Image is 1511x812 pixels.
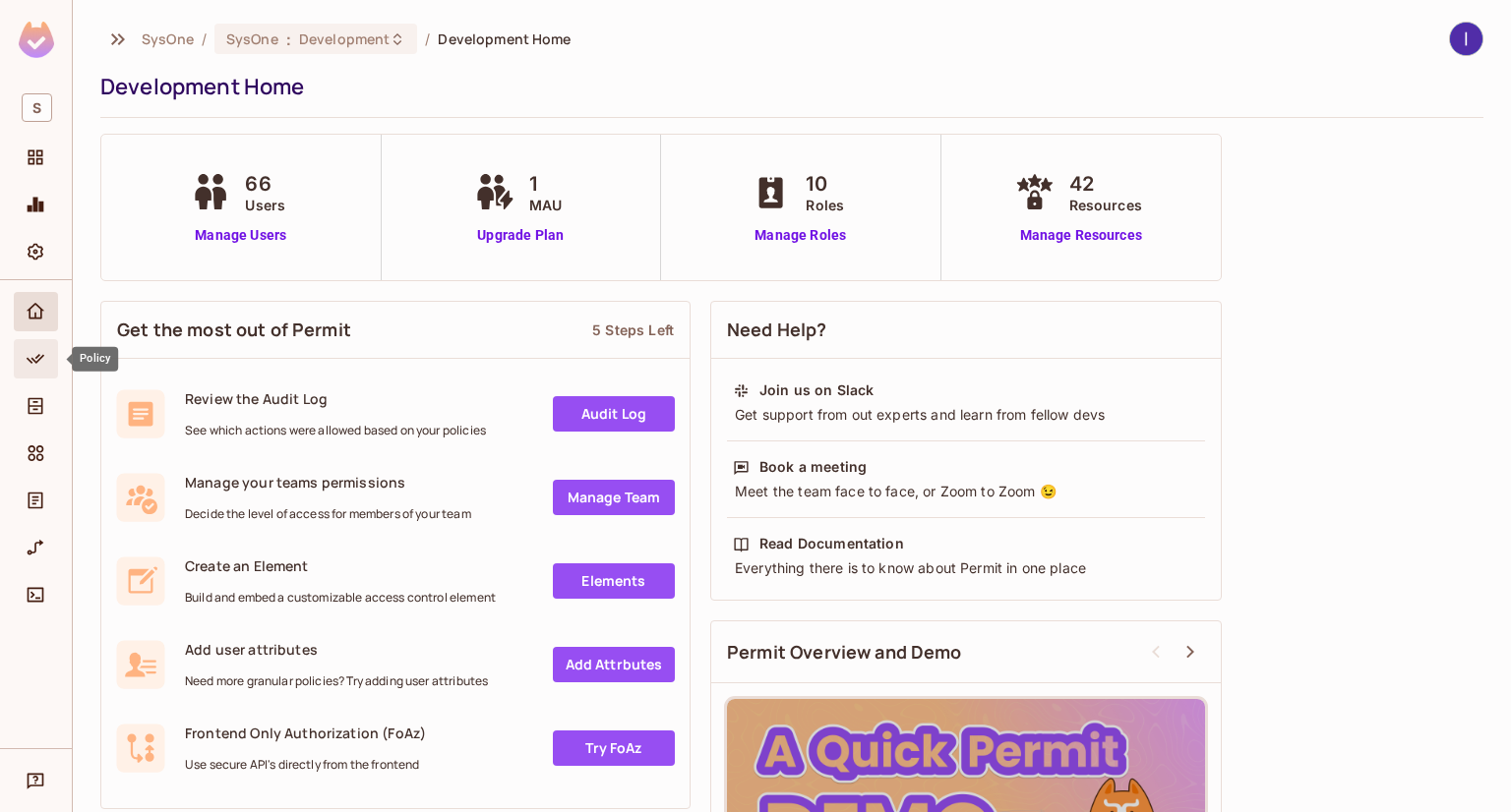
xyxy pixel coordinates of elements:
[553,647,675,682] a: Add Attrbutes
[14,761,58,800] div: Help & Updates
[14,339,58,378] div: Policy
[185,506,471,522] span: Decide the level of access for members of your team
[733,558,1199,578] div: Everything there is to know about Permit in one place
[553,730,675,766] a: Try FoAz
[14,481,58,520] div: Audit Log
[1069,169,1142,199] span: 42
[14,434,58,473] div: Elements
[14,185,58,224] div: Monitoring
[14,575,58,614] div: Connect
[14,292,58,331] div: Home
[529,169,562,199] span: 1
[72,347,118,372] div: Policy
[226,29,278,48] span: SysOne
[733,482,1199,501] div: Meet the team face to face, or Zoom to Zoom 😉
[727,640,962,665] span: Permit Overview and Demo
[425,29,430,48] li: /
[14,86,58,130] div: Workspace: SysOne
[285,31,292,47] span: :
[14,528,58,567] div: URL Mapping
[185,590,496,606] span: Build and embed a customizable access control element
[14,386,58,426] div: Directory
[117,318,351,342] span: Get the most out of Permit
[185,757,426,773] span: Use secure API's directly from the frontend
[553,563,675,599] a: Elements
[806,195,844,215] span: Roles
[727,318,827,342] span: Need Help?
[438,29,571,48] span: Development Home
[759,380,874,400] div: Join us on Slack
[553,480,675,515] a: Manage Team
[245,169,285,199] span: 66
[100,72,1474,101] div: Development Home
[299,29,390,48] span: Development
[19,22,54,58] img: SReyMgAAAABJRU5ErkJggg==
[1069,195,1142,215] span: Resources
[1450,23,1482,55] img: lâm kiều
[1010,225,1152,246] a: Manage Resources
[185,673,488,689] span: Need more granular policies? Try adding user attributes
[186,225,295,246] a: Manage Users
[185,389,486,408] span: Review the Audit Log
[185,556,496,575] span: Create an Element
[245,195,285,215] span: Users
[806,169,844,199] span: 10
[529,195,562,215] span: MAU
[14,138,58,177] div: Projects
[14,232,58,271] div: Settings
[185,724,426,742] span: Frontend Only Authorization (FoAz)
[592,320,674,339] div: 5 Steps Left
[142,29,194,48] span: the active workspace
[759,457,867,477] div: Book a meeting
[747,225,854,246] a: Manage Roles
[733,405,1199,425] div: Get support from out experts and learn from fellow devs
[202,29,207,48] li: /
[185,640,488,659] span: Add user attributes
[553,396,675,432] a: Audit Log
[185,473,471,492] span: Manage your teams permissions
[759,534,904,553] div: Read Documentation
[470,225,572,246] a: Upgrade Plan
[22,93,52,122] span: S
[185,423,486,438] span: See which actions were allowed based on your policies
